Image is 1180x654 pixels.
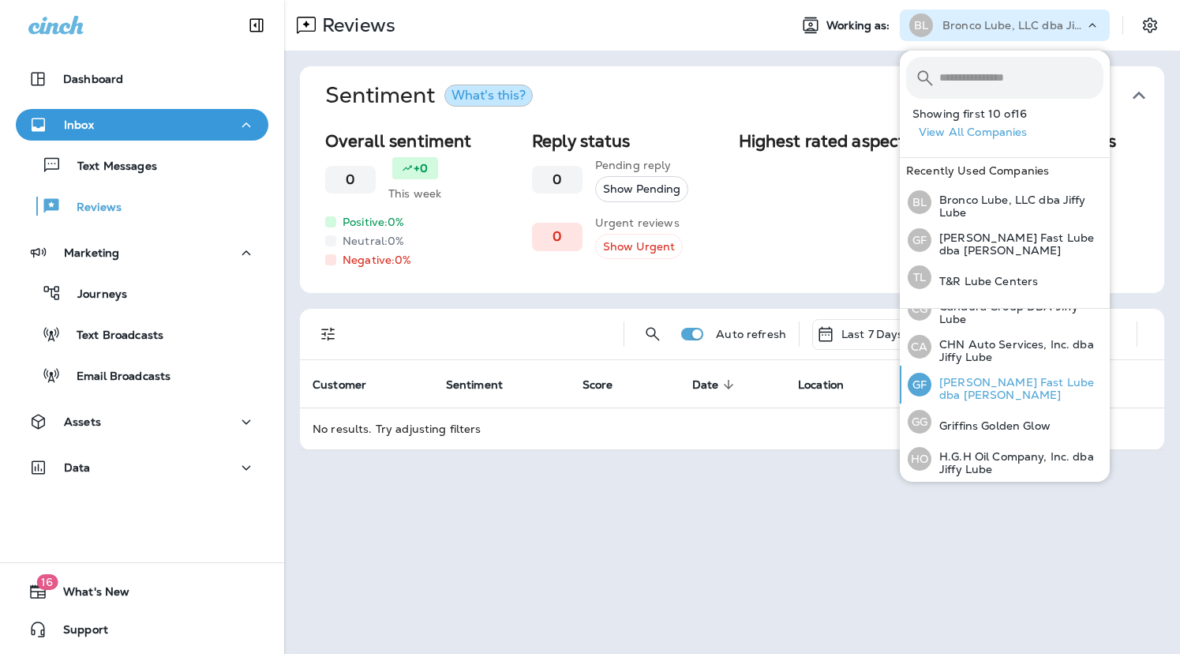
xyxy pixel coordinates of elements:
span: Score [583,378,634,392]
div: TL [908,265,931,289]
div: HO [908,447,931,471]
div: GF [908,228,931,252]
button: Email Broadcasts [16,359,268,392]
p: Neutral: 0 % [343,233,404,249]
button: Collapse Sidebar [234,9,279,41]
button: CGCandura Group DBA Jiffy Lube [900,290,1110,328]
h3: 0 [551,229,564,244]
p: Data [64,461,91,474]
p: Pending reply [595,157,688,173]
span: 16 [36,574,58,590]
button: Show Urgent [595,234,683,260]
div: CG [908,297,931,321]
p: Auto refresh [716,328,786,340]
span: What's New [47,585,129,604]
div: BL [908,190,931,214]
span: Score [583,378,613,392]
span: Date [692,378,719,392]
span: Sentiment [446,378,523,392]
button: Text Messages [16,148,268,182]
button: Data [16,452,268,483]
p: Journeys [62,288,127,303]
span: Support [47,623,108,642]
p: Last 7 Days [841,328,904,340]
p: Reviews [61,201,122,216]
button: GF[PERSON_NAME] Fast Lube dba [PERSON_NAME] [900,366,1110,404]
div: CA [908,335,931,359]
div: SentimentWhat's this? [300,125,1164,293]
p: H.G.H Oil Company, Inc. dba Jiffy Lube [931,450,1103,475]
h3: 0 [344,172,357,187]
p: Dashboard [63,73,123,85]
p: Bronco Lube, LLC dba Jiffy Lube [942,19,1084,32]
p: Marketing [64,246,119,259]
p: Text Messages [62,160,157,175]
span: Sentiment [446,378,503,392]
button: Marketing [16,237,268,269]
button: Inbox [16,109,268,141]
p: Bronco Lube, LLC dba Jiffy Lube [931,194,1103,219]
button: Settings [1136,11,1164,39]
button: TLT&R Lube Centers [900,259,1110,295]
p: Candura Group DBA Jiffy Lube [931,300,1103,325]
button: MAMighty Auto Parts [900,478,1110,514]
p: Inbox [64,118,94,131]
h2: Overall sentiment [325,131,519,151]
h3: 0 [551,172,564,187]
button: Journeys [16,276,268,310]
button: Search Reviews [637,318,669,350]
div: Recently Used Companies [900,158,1110,183]
button: Assets [16,406,268,438]
p: Negative: 0 % [343,252,412,268]
p: +0 [414,160,428,176]
p: Text Broadcasts [61,329,163,344]
button: Dashboard [16,63,268,95]
button: CACHN Auto Services, Inc. dba Jiffy Lube [900,328,1110,366]
div: What's this? [451,89,526,102]
p: This week [388,186,441,201]
button: Text Broadcasts [16,318,268,351]
p: Reviews [316,13,395,37]
p: [PERSON_NAME] Fast Lube dba [PERSON_NAME] [931,376,1103,401]
span: Date [692,378,740,392]
p: Showing first 10 of 16 [912,107,1110,120]
button: BLBronco Lube, LLC dba Jiffy Lube [900,183,1110,221]
p: Email Broadcasts [61,370,170,385]
button: Show Pending [595,176,688,202]
h2: Highest rated aspects [739,131,933,151]
span: Location [798,378,864,392]
button: 16What's New [16,576,268,607]
button: What's this? [444,85,533,107]
button: HOH.G.H Oil Company, Inc. dba Jiffy Lube [900,440,1110,478]
p: T&R Lube Centers [931,275,1038,288]
div: GG [908,410,931,434]
h2: Reply status [532,131,726,151]
span: Location [798,378,844,392]
p: [PERSON_NAME] Fast Lube dba [PERSON_NAME] [931,231,1103,257]
div: BL [909,13,933,37]
button: GF[PERSON_NAME] Fast Lube dba [PERSON_NAME] [900,221,1110,259]
span: Customer [313,378,366,392]
p: Assets [64,415,101,428]
p: Positive: 0 % [343,214,405,230]
button: View All Companies [912,120,1110,145]
h1: Sentiment [325,82,533,109]
button: SentimentWhat's this? [313,66,1177,125]
span: Working as: [826,19,893,32]
button: Reviews [16,190,268,223]
p: CHN Auto Services, Inc. dba Jiffy Lube [931,338,1103,363]
div: GF [908,373,931,397]
button: Support [16,614,268,645]
p: Urgent reviews [595,215,683,231]
button: GGGriffins Golden Glow [900,404,1110,440]
button: Filters [313,318,344,350]
span: Customer [313,378,387,392]
p: Griffins Golden Glow [931,419,1051,432]
td: No results. Try adjusting filters [300,408,1164,449]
